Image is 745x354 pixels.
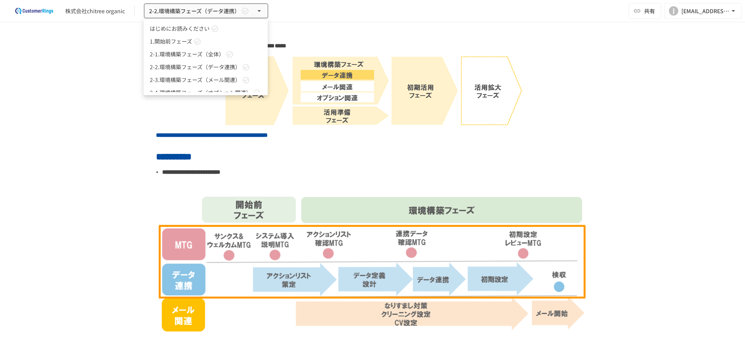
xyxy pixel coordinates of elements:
[150,24,210,33] span: はじめにお読みください
[150,76,241,84] span: 2-3.環境構築フェーズ（メール関連）
[150,37,192,45] span: 1.開始前フェーズ
[150,50,224,58] span: 2-1.環境構築フェーズ（全体）
[150,89,251,97] span: 2-4.環境構築フェーズ（オプション関連）
[150,63,241,71] span: 2-2.環境構築フェーズ（データ連携）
